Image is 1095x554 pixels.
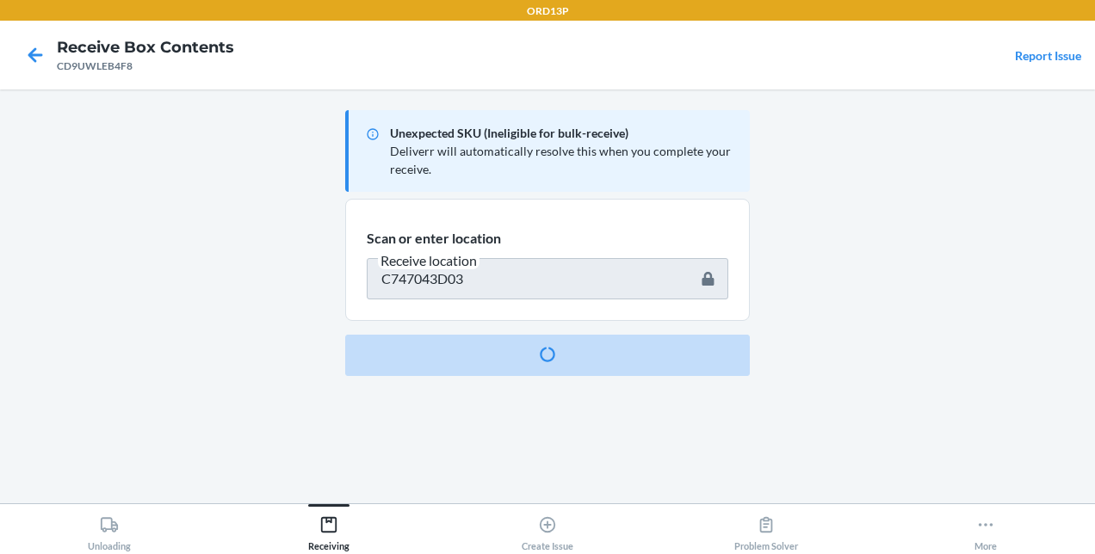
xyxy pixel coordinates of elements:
[345,335,750,376] button: Confirm receive
[308,508,350,551] div: Receiving
[378,252,479,269] span: Receive location
[390,124,736,142] p: Unexpected SKU (Ineligible for bulk-receive)
[367,258,728,299] input: Receive location
[522,508,573,551] div: Create Issue
[1015,48,1081,63] a: Report Issue
[438,504,657,551] button: Create Issue
[390,142,736,178] p: Deliverr will automatically resolve this when you complete your receive.
[57,36,234,58] h4: Receive Box Contents
[88,508,131,551] div: Unloading
[974,508,997,551] div: More
[57,58,234,74] div: CD9UWLEB4F8
[734,508,798,551] div: Problem Solver
[219,504,437,551] button: Receiving
[657,504,875,551] button: Problem Solver
[527,3,569,19] p: ORD13P
[367,230,501,246] span: Scan or enter location
[876,504,1095,551] button: More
